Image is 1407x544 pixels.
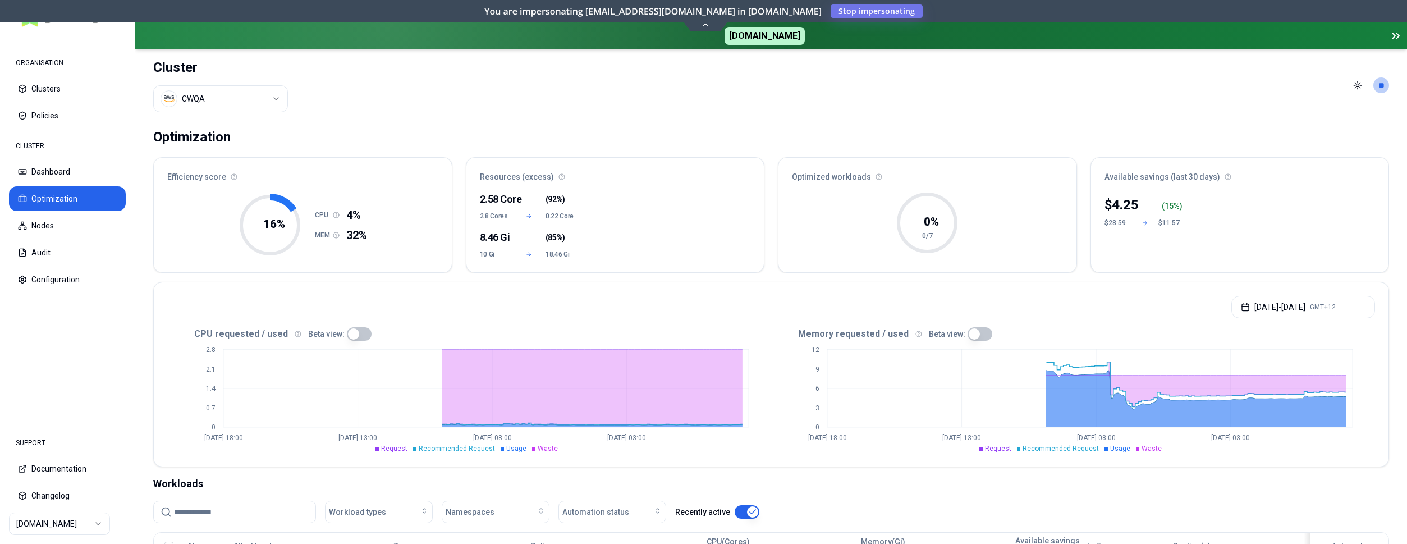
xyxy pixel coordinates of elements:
[315,211,333,220] h1: CPU
[182,93,205,104] div: CWQA
[1162,200,1185,212] div: ( %)
[771,327,1375,341] div: Memory requested / used
[1110,445,1130,452] span: Usage
[419,445,495,452] span: Recommended Request
[480,250,513,259] span: 10 Gi
[725,27,805,45] span: [DOMAIN_NAME]
[9,432,126,454] div: SUPPORT
[153,476,1389,492] div: Workloads
[1104,196,1139,214] div: $
[815,404,819,412] tspan: 3
[346,227,367,243] span: 32%
[480,212,513,221] span: 2.8 Cores
[466,158,764,189] div: Resources (excess)
[607,434,646,442] tspan: [DATE] 03:00
[446,506,494,518] span: Namespaces
[1091,158,1389,189] div: Available savings (last 30 days)
[206,346,216,354] tspan: 2.8
[815,365,819,373] tspan: 9
[9,159,126,184] button: Dashboard
[315,231,333,240] h1: MEM
[442,501,549,523] button: Namespaces
[338,434,377,442] tspan: [DATE] 13:00
[329,506,386,518] span: Workload types
[9,240,126,265] button: Audit
[212,423,216,431] tspan: 0
[153,85,288,112] button: Select a value
[546,212,579,221] span: 0.22 Core
[9,135,126,157] div: CLUSTER
[9,52,126,74] div: ORGANISATION
[153,58,288,76] h1: Cluster
[163,93,175,104] img: aws
[538,445,558,452] span: Waste
[204,434,243,442] tspan: [DATE] 18:00
[381,445,407,452] span: Request
[675,508,730,516] label: Recently active
[325,501,433,523] button: Workload types
[9,76,126,101] button: Clusters
[815,385,819,392] tspan: 6
[942,434,981,442] tspan: [DATE] 13:00
[548,194,562,205] span: 92%
[480,191,513,207] div: 2.58 Core
[206,385,216,392] tspan: 1.4
[922,232,933,240] tspan: 0/7
[1310,303,1336,312] span: GMT+12
[546,250,579,259] span: 18.46 Gi
[308,330,345,338] label: Beta view:
[1211,434,1250,442] tspan: [DATE] 03:00
[812,346,819,354] tspan: 12
[9,213,126,238] button: Nodes
[206,404,216,412] tspan: 0.7
[562,506,629,518] span: Automation status
[167,327,771,341] div: CPU requested / used
[9,186,126,211] button: Optimization
[546,194,565,205] span: ( )
[1165,200,1174,212] p: 15
[548,232,562,243] span: 85%
[263,217,285,231] tspan: 16 %
[153,126,231,148] div: Optimization
[929,330,965,338] label: Beta view:
[473,434,512,442] tspan: [DATE] 08:00
[558,501,666,523] button: Automation status
[506,445,526,452] span: Usage
[1142,445,1162,452] span: Waste
[808,434,847,442] tspan: [DATE] 18:00
[480,230,513,245] div: 8.46 Gi
[1104,218,1131,227] div: $28.59
[346,207,367,223] span: 4%
[546,232,565,243] span: ( )
[924,215,939,228] tspan: 0 %
[1158,218,1185,227] div: $11.57
[985,445,1011,452] span: Request
[9,267,126,292] button: Configuration
[9,483,126,508] button: Changelog
[1077,434,1116,442] tspan: [DATE] 08:00
[815,423,819,431] tspan: 0
[206,365,216,373] tspan: 2.1
[1231,296,1375,318] button: [DATE]-[DATE]GMT+12
[9,456,126,481] button: Documentation
[778,158,1076,189] div: Optimized workloads
[9,103,126,128] button: Policies
[1112,196,1139,214] p: 4.25
[1023,445,1099,452] span: Recommended Request
[154,158,452,189] div: Efficiency score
